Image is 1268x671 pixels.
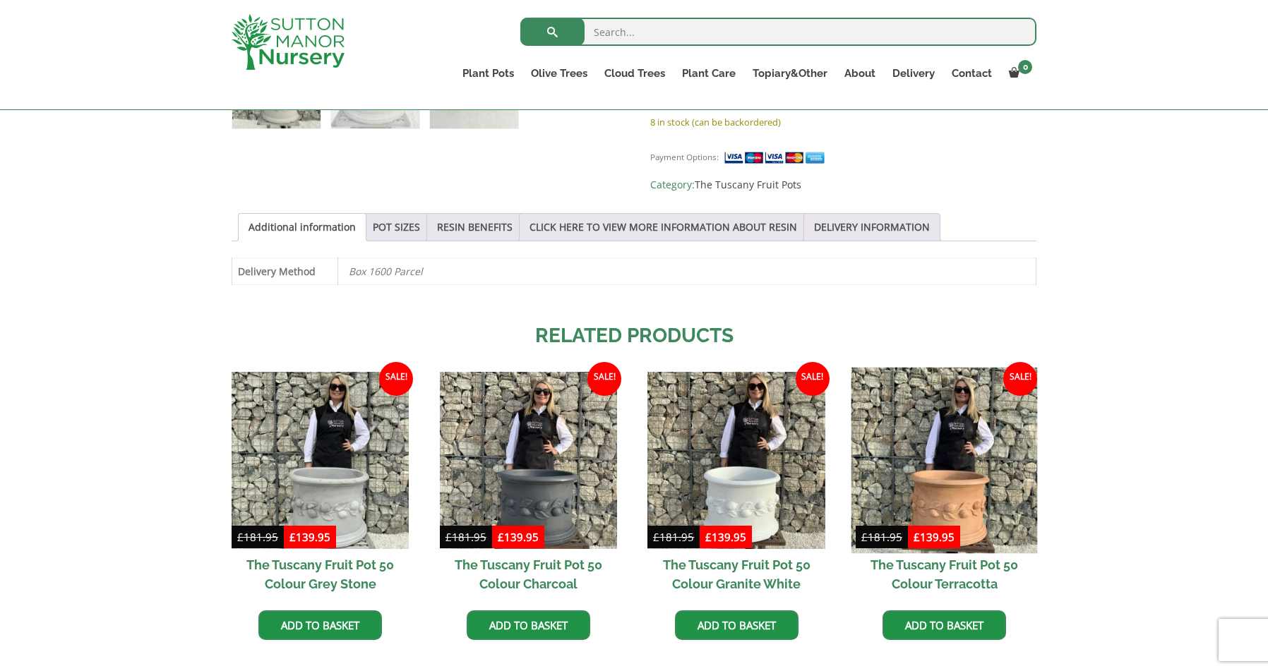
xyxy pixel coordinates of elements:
[647,372,825,600] a: Sale! The Tuscany Fruit Pot 50 Colour Granite White
[289,530,330,544] bdi: 139.95
[437,214,513,241] a: RESIN BENEFITS
[454,64,522,83] a: Plant Pots
[914,530,920,544] span: £
[232,372,409,549] img: The Tuscany Fruit Pot 50 Colour Grey Stone
[522,64,596,83] a: Olive Trees
[289,530,296,544] span: £
[498,530,539,544] bdi: 139.95
[695,178,801,191] a: The Tuscany Fruit Pots
[705,530,712,544] span: £
[232,258,1036,285] table: Product Details
[943,64,1000,83] a: Contact
[653,530,659,544] span: £
[445,530,452,544] span: £
[650,152,719,162] small: Payment Options:
[856,372,1033,600] a: Sale! The Tuscany Fruit Pot 50 Colour Terracotta
[884,64,943,83] a: Delivery
[653,530,694,544] bdi: 181.95
[814,214,930,241] a: DELIVERY INFORMATION
[237,530,244,544] span: £
[232,258,338,284] th: Delivery Method
[705,530,746,544] bdi: 139.95
[647,549,825,600] h2: The Tuscany Fruit Pot 50 Colour Granite White
[836,64,884,83] a: About
[1000,64,1036,83] a: 0
[258,610,382,640] a: Add to basket: “The Tuscany Fruit Pot 50 Colour Grey Stone”
[1003,362,1037,396] span: Sale!
[796,362,830,396] span: Sale!
[232,549,409,600] h2: The Tuscany Fruit Pot 50 Colour Grey Stone
[650,114,1036,131] p: 8 in stock (can be backordered)
[724,150,830,165] img: payment supported
[596,64,674,83] a: Cloud Trees
[440,372,617,549] img: The Tuscany Fruit Pot 50 Colour Charcoal
[232,321,1036,351] h2: Related products
[232,14,345,70] img: logo
[237,530,278,544] bdi: 181.95
[440,549,617,600] h2: The Tuscany Fruit Pot 50 Colour Charcoal
[498,530,504,544] span: £
[647,372,825,549] img: The Tuscany Fruit Pot 50 Colour Granite White
[883,610,1006,640] a: Add to basket: “The Tuscany Fruit Pot 50 Colour Terracotta”
[861,530,902,544] bdi: 181.95
[1018,60,1032,74] span: 0
[440,372,617,600] a: Sale! The Tuscany Fruit Pot 50 Colour Charcoal
[587,362,621,396] span: Sale!
[861,530,868,544] span: £
[467,610,590,640] a: Add to basket: “The Tuscany Fruit Pot 50 Colour Charcoal”
[349,258,1025,284] p: Box 1600 Parcel
[379,362,413,396] span: Sale!
[520,18,1036,46] input: Search...
[675,610,799,640] a: Add to basket: “The Tuscany Fruit Pot 50 Colour Granite White”
[744,64,836,83] a: Topiary&Other
[650,176,1036,193] span: Category:
[851,367,1038,553] img: The Tuscany Fruit Pot 50 Colour Terracotta
[445,530,486,544] bdi: 181.95
[373,214,420,241] a: POT SIZES
[674,64,744,83] a: Plant Care
[232,372,409,600] a: Sale! The Tuscany Fruit Pot 50 Colour Grey Stone
[249,214,356,241] a: Additional information
[530,214,797,241] a: CLICK HERE TO VIEW MORE INFORMATION ABOUT RESIN
[856,549,1033,600] h2: The Tuscany Fruit Pot 50 Colour Terracotta
[914,530,955,544] bdi: 139.95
